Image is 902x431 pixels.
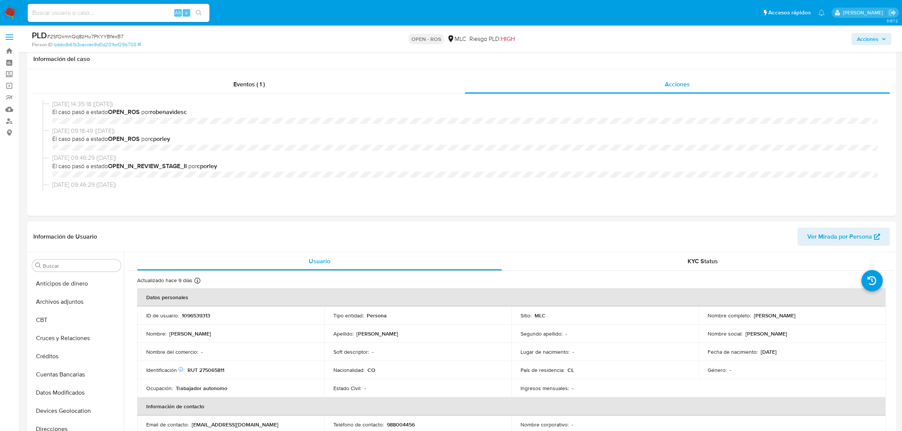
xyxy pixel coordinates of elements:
a: Salir [888,9,896,17]
span: Alt [175,9,181,16]
b: OPEN_ROS [108,134,140,143]
button: Cruces y Relaciones [29,329,124,347]
b: cporley [197,162,217,170]
p: - [372,348,374,355]
p: CO [367,367,375,373]
th: Información de contacto [137,397,886,415]
p: - [572,348,574,355]
b: PLD [32,29,47,41]
p: CL [567,367,574,373]
p: Lugar de nacimiento : [521,348,569,355]
span: [DATE] 09:18:49 ([DATE]) [52,127,878,135]
a: Notificaciones [818,9,825,16]
button: Anticipos de dinero [29,275,124,293]
p: Sitio : [521,312,532,319]
th: Datos personales [137,288,886,306]
span: [DATE] 14:35:18 ([DATE]) [52,100,878,108]
p: MLC [535,312,546,319]
p: Género : [708,367,727,373]
p: Ingresos mensuales : [521,385,569,392]
p: RUT 275065811 [188,367,224,373]
p: Tipo entidad : [333,312,364,319]
span: [DATE] 09:46:29 ([DATE]) [52,154,878,162]
p: - [566,330,567,337]
p: Email de contacto : [146,421,189,428]
p: Estado Civil : [333,385,361,392]
p: Persona [367,312,387,319]
button: Devices Geolocation [29,402,124,420]
p: Nombre corporativo : [521,421,569,428]
p: 988004456 [387,421,415,428]
b: OPEN_ROS [108,108,140,116]
p: Ocupación : [146,385,173,392]
p: Actualizado hace 9 días [137,277,192,284]
span: s [185,9,188,16]
span: El caso pasó a estado por [52,108,878,116]
b: cporley [139,189,159,197]
p: Nacionalidad : [333,367,364,373]
input: Buscar [43,262,118,269]
b: cporley [150,134,170,143]
p: Nombre del comercio : [146,348,198,355]
p: Nombre : [146,330,166,337]
button: CBT [29,311,124,329]
span: Riesgo PLD: [469,35,515,43]
p: - [572,421,573,428]
p: - [730,367,731,373]
span: HIGH [501,34,515,43]
span: [DATE] 09:46:29 ([DATE]) [52,181,878,189]
button: Buscar [35,262,41,269]
input: Buscar usuario o caso... [28,8,209,18]
p: [PERSON_NAME] [356,330,398,337]
p: Teléfono de contacto : [333,421,384,428]
p: [PERSON_NAME] [754,312,796,319]
p: Soft descriptor : [333,348,369,355]
p: - [572,385,574,392]
p: [PERSON_NAME] [169,330,211,337]
span: El caso pasó a estado por [52,135,878,143]
p: - [364,385,366,392]
b: robenavidesc [150,108,187,116]
span: Usuario [309,257,330,265]
span: El caso fue asignado a por [52,189,878,197]
p: Fecha de nacimiento : [708,348,758,355]
p: [PERSON_NAME] [746,330,787,337]
a: bddcdb61b3caccec9d0d201bcf29b703 [54,41,141,48]
p: Identificación : [146,367,184,373]
div: MLC [447,35,466,43]
button: Ver Mirada por Persona [797,228,890,246]
p: valentina.fiuri@mercadolibre.com [843,9,886,16]
p: [EMAIL_ADDRESS][DOMAIN_NAME] [192,421,278,428]
span: Ver Mirada por Persona [807,228,872,246]
p: - [201,348,203,355]
button: Acciones [852,33,891,45]
span: El caso pasó a estado por [52,162,878,170]
b: OPEN_IN_REVIEW_STAGE_II [108,162,187,170]
b: Person ID [32,41,53,48]
span: Accesos rápidos [768,9,811,17]
p: Segundo apellido : [521,330,563,337]
p: Apellido : [333,330,353,337]
button: Archivos adjuntos [29,293,124,311]
b: cporley [110,189,130,197]
button: Cuentas Bancarias [29,365,124,384]
p: [DATE] [761,348,777,355]
p: 1096539313 [182,312,210,319]
h1: Información del caso [33,55,890,63]
p: ID de usuario : [146,312,179,319]
span: Acciones [665,80,690,89]
button: Datos Modificados [29,384,124,402]
p: Nombre completo : [708,312,751,319]
button: Créditos [29,347,124,365]
span: # 2SfOxmnQq8zHu7PKYYBfexB7 [47,33,123,40]
p: Trabajador autonomo [176,385,227,392]
p: OPEN - ROS [408,34,444,44]
h1: Información de Usuario [33,233,97,240]
span: Acciones [857,33,879,45]
button: search-icon [191,8,206,18]
span: KYC Status [688,257,718,265]
p: Nombre social : [708,330,743,337]
span: Eventos ( 1 ) [233,80,265,89]
p: País de residencia : [521,367,564,373]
